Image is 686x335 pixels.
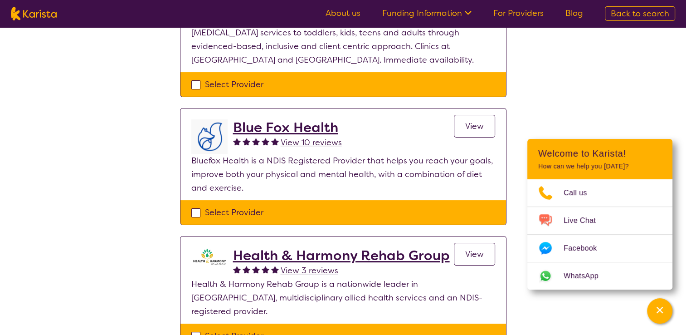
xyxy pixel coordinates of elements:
[647,298,672,324] button: Channel Menu
[564,186,598,200] span: Call us
[191,154,495,195] p: Bluefox Health is a NDIS Registered Provider that helps you reach your goals, improve both your p...
[191,277,495,318] p: Health & Harmony Rehab Group is a nationwide leader in [GEOGRAPHIC_DATA], multidisciplinary allie...
[233,266,241,273] img: fullstar
[454,243,495,266] a: View
[564,269,609,283] span: WhatsApp
[493,8,544,19] a: For Providers
[233,119,342,136] a: Blue Fox Health
[191,119,228,154] img: lyehhyr6avbivpacwqcf.png
[611,8,669,19] span: Back to search
[605,6,675,21] a: Back to search
[11,7,57,20] img: Karista logo
[527,139,672,290] div: Channel Menu
[271,138,279,145] img: fullstar
[527,179,672,290] ul: Choose channel
[565,8,583,19] a: Blog
[271,266,279,273] img: fullstar
[538,163,662,170] p: How can we help you [DATE]?
[564,241,608,255] span: Facebook
[243,266,250,273] img: fullstar
[262,266,269,273] img: fullstar
[262,138,269,145] img: fullstar
[233,247,450,264] a: Health & Harmony Rehab Group
[191,26,495,67] p: [MEDICAL_DATA] services to toddlers, kids, teens and adults through evidenced-based, inclusive an...
[281,264,338,277] a: View 3 reviews
[382,8,472,19] a: Funding Information
[465,249,484,260] span: View
[454,115,495,138] a: View
[465,121,484,132] span: View
[252,138,260,145] img: fullstar
[252,266,260,273] img: fullstar
[326,8,360,19] a: About us
[564,214,607,227] span: Live Chat
[527,262,672,290] a: Web link opens in a new tab.
[191,247,228,266] img: ztak9tblhgtrn1fit8ap.png
[281,137,342,148] span: View 10 reviews
[281,136,342,149] a: View 10 reviews
[243,138,250,145] img: fullstar
[281,265,338,276] span: View 3 reviews
[233,138,241,145] img: fullstar
[538,148,662,159] h2: Welcome to Karista!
